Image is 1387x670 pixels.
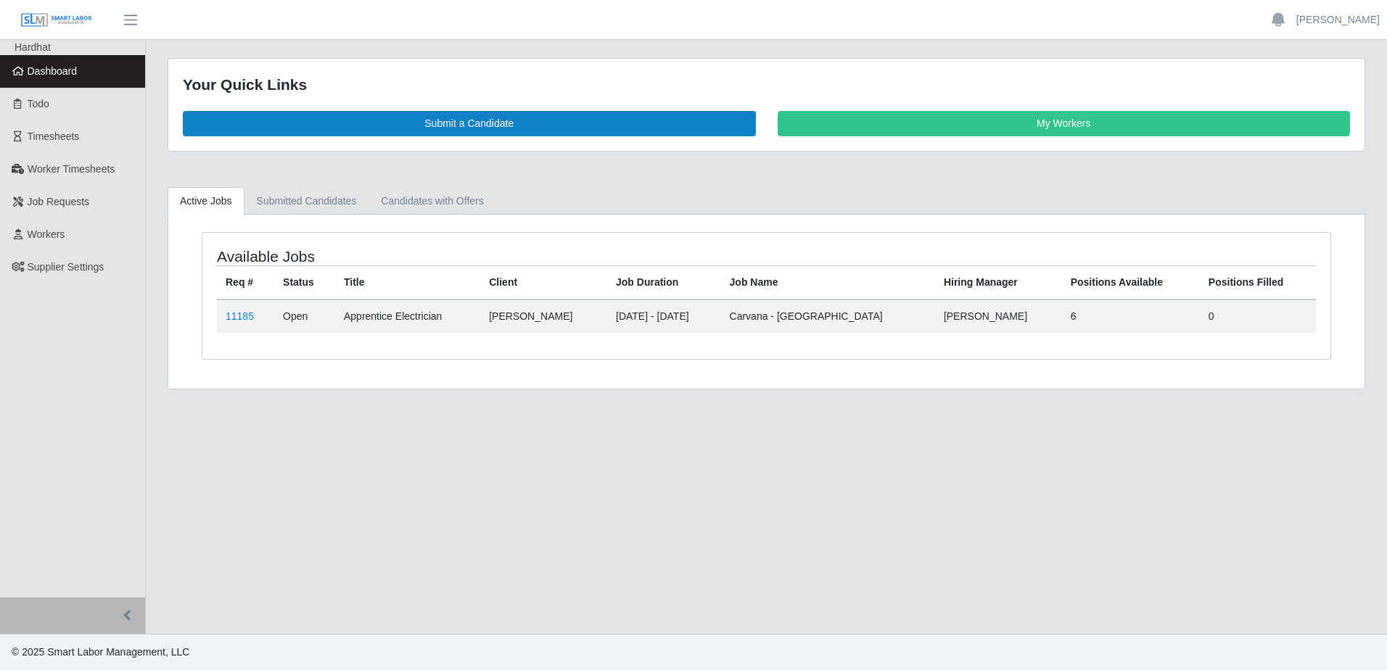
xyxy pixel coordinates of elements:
[217,265,274,299] th: Req #
[12,646,189,658] span: © 2025 Smart Labor Management, LLC
[935,265,1062,299] th: Hiring Manager
[335,299,480,333] td: Apprentice Electrician
[28,65,78,77] span: Dashboard
[274,265,335,299] th: Status
[15,41,51,53] span: Hardhat
[20,12,93,28] img: SLM Logo
[721,299,935,333] td: Carvana - [GEOGRAPHIC_DATA]
[168,187,244,215] a: Active Jobs
[335,265,480,299] th: Title
[935,299,1062,333] td: [PERSON_NAME]
[1200,265,1316,299] th: Positions Filled
[778,111,1351,136] a: My Workers
[274,299,335,333] td: Open
[1200,299,1316,333] td: 0
[1062,265,1200,299] th: Positions Available
[1062,299,1200,333] td: 6
[721,265,935,299] th: Job Name
[1296,12,1380,28] a: [PERSON_NAME]
[480,265,607,299] th: Client
[28,196,90,207] span: Job Requests
[244,187,369,215] a: Submitted Candidates
[217,247,662,265] h4: Available Jobs
[28,261,104,273] span: Supplier Settings
[607,299,721,333] td: [DATE] - [DATE]
[28,131,80,142] span: Timesheets
[183,73,1350,96] div: Your Quick Links
[226,310,254,322] a: 11185
[480,299,607,333] td: [PERSON_NAME]
[183,111,756,136] a: Submit a Candidate
[607,265,721,299] th: Job Duration
[28,228,65,240] span: Workers
[28,163,115,175] span: Worker Timesheets
[369,187,495,215] a: Candidates with Offers
[28,98,49,109] span: Todo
